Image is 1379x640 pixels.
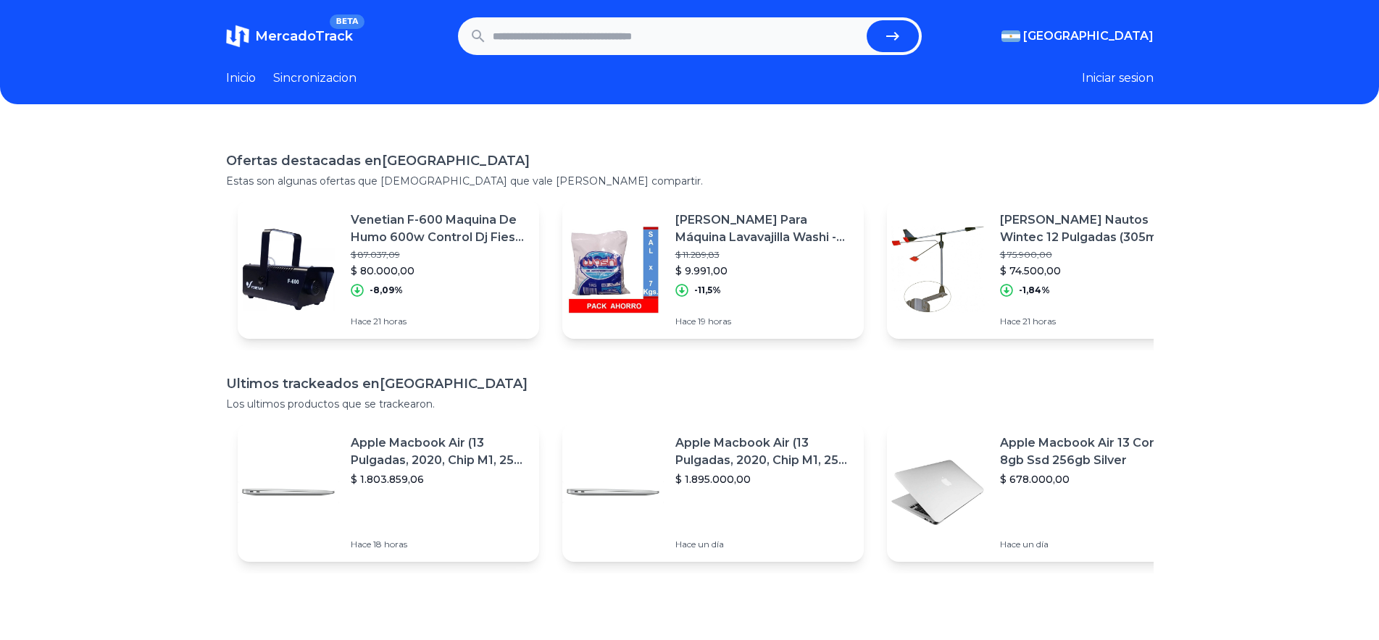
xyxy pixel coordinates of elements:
[675,211,852,246] p: [PERSON_NAME] Para Máquina Lavavajilla Washi - Caja X 7 Kgs
[238,423,539,562] a: Featured imageApple Macbook Air (13 Pulgadas, 2020, Chip M1, 256 Gb De Ssd, 8 Gb De Ram) - Plata$...
[562,442,664,543] img: Featured image
[351,211,528,246] p: Venetian F-600 Maquina De Humo 600w Control Dj Fiesta 400
[675,249,852,261] p: $ 11.289,83
[226,174,1154,188] p: Estas son algunas ofertas que [DEMOGRAPHIC_DATA] que vale [PERSON_NAME] compartir.
[675,539,852,550] p: Hace un día
[562,219,664,320] img: Featured image
[1000,472,1177,487] p: $ 678.000,00
[675,434,852,469] p: Apple Macbook Air (13 Pulgadas, 2020, Chip M1, 256 Gb De Ssd, 8 Gb De Ram) - Plata
[675,316,852,327] p: Hace 19 horas
[238,442,339,543] img: Featured image
[562,200,864,339] a: Featured image[PERSON_NAME] Para Máquina Lavavajilla Washi - Caja X 7 Kgs$ 11.289,83$ 9.991,00-11...
[255,28,353,44] span: MercadoTrack
[351,472,528,487] p: $ 1.803.859,06
[887,423,1188,562] a: Featured imageApple Macbook Air 13 Core I5 8gb Ssd 256gb Silver$ 678.000,00Hace un día
[1000,249,1177,261] p: $ 75.900,00
[370,285,403,296] p: -8,09%
[226,151,1154,171] h1: Ofertas destacadas en [GEOGRAPHIC_DATA]
[887,442,988,543] img: Featured image
[1000,539,1177,550] p: Hace un día
[887,219,988,320] img: Featured image
[351,316,528,327] p: Hace 21 horas
[351,539,528,550] p: Hace 18 horas
[226,25,353,48] a: MercadoTrackBETA
[1082,70,1154,87] button: Iniciar sesion
[1001,30,1020,42] img: Argentina
[887,200,1188,339] a: Featured image[PERSON_NAME] Nautos Wintec 12 Pulgadas (305mm) Para Velero$ 75.900,00$ 74.500,00-1...
[675,264,852,278] p: $ 9.991,00
[238,219,339,320] img: Featured image
[675,472,852,487] p: $ 1.895.000,00
[1023,28,1154,45] span: [GEOGRAPHIC_DATA]
[1000,434,1177,469] p: Apple Macbook Air 13 Core I5 8gb Ssd 256gb Silver
[351,434,528,469] p: Apple Macbook Air (13 Pulgadas, 2020, Chip M1, 256 Gb De Ssd, 8 Gb De Ram) - Plata
[1001,28,1154,45] button: [GEOGRAPHIC_DATA]
[226,397,1154,411] p: Los ultimos productos que se trackearon.
[562,423,864,562] a: Featured imageApple Macbook Air (13 Pulgadas, 2020, Chip M1, 256 Gb De Ssd, 8 Gb De Ram) - Plata$...
[351,264,528,278] p: $ 80.000,00
[238,200,539,339] a: Featured imageVenetian F-600 Maquina De Humo 600w Control Dj Fiesta 400$ 87.037,09$ 80.000,00-8,0...
[226,25,249,48] img: MercadoTrack
[351,249,528,261] p: $ 87.037,09
[273,70,357,87] a: Sincronizacion
[1000,264,1177,278] p: $ 74.500,00
[226,70,256,87] a: Inicio
[694,285,721,296] p: -11,5%
[1000,316,1177,327] p: Hace 21 horas
[1000,211,1177,246] p: [PERSON_NAME] Nautos Wintec 12 Pulgadas (305mm) Para Velero
[330,14,364,29] span: BETA
[226,374,1154,394] h1: Ultimos trackeados en [GEOGRAPHIC_DATA]
[1019,285,1050,296] p: -1,84%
